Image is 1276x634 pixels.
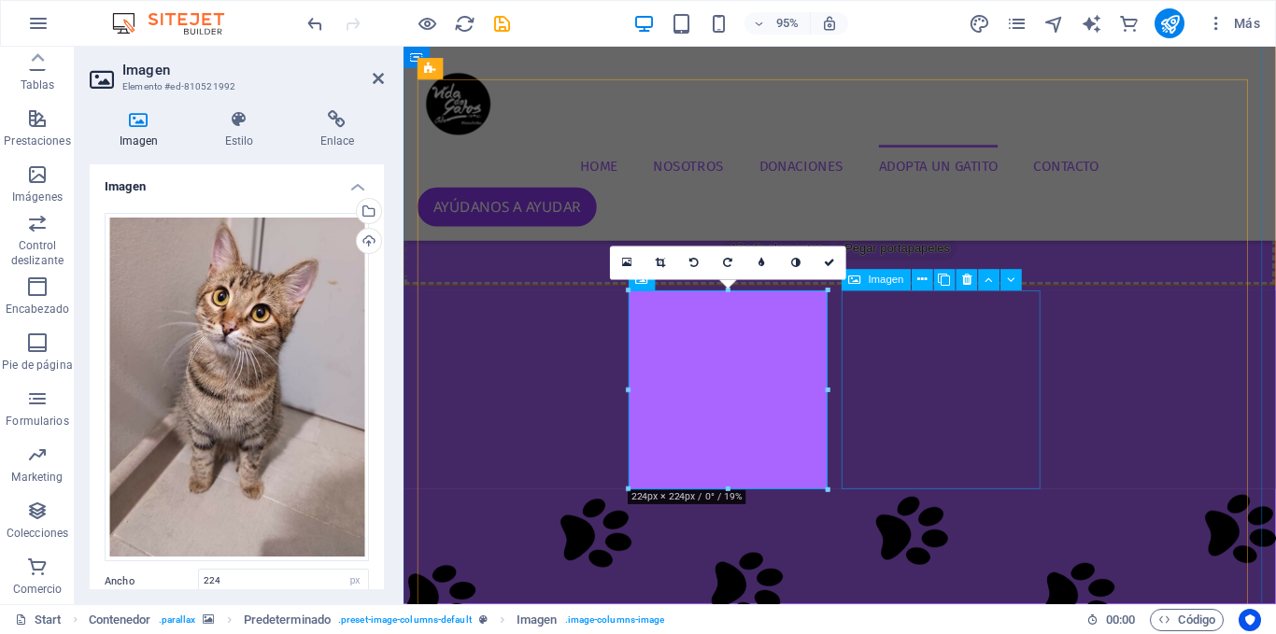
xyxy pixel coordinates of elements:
[678,247,712,280] a: Girar 90° a la izquierda
[122,62,384,78] h2: Imagen
[6,414,68,429] p: Formularios
[1117,12,1140,35] button: commerce
[105,576,198,586] label: Ancho
[89,609,665,631] nav: breadcrumb
[821,15,838,32] i: Al redimensionar, ajustar el nivel de zoom automáticamente para ajustarse al dispositivo elegido.
[712,247,745,280] a: Girar 90° a la derecha
[869,275,904,285] span: Imagen
[13,582,63,597] p: Comercio
[1159,13,1181,35] i: Publicar
[565,609,665,631] span: . image-columns-image
[969,13,990,35] i: Diseño (Ctrl+Alt+Y)
[454,13,475,35] i: Volver a cargar página
[1119,613,1122,627] span: :
[7,526,68,541] p: Colecciones
[490,12,513,35] button: save
[11,470,63,485] p: Marketing
[813,247,846,280] a: Confirmar ( Ctrl ⏎ )
[779,247,813,280] a: Escala de grises
[1080,12,1102,35] button: text_generator
[610,247,644,280] a: Selecciona archivos del administrador de archivos, de la galería de fotos o carga archivo(s)
[1106,609,1135,631] span: 00 00
[6,302,69,317] p: Encabezado
[122,78,347,95] h3: Elemento #ed-810521992
[1005,12,1028,35] button: pages
[745,247,779,280] a: Desenfoque
[1118,13,1140,35] i: Comercio
[338,609,472,631] span: . preset-image-columns-default
[517,609,558,631] span: Haz clic para seleccionar y doble clic para editar
[1043,13,1065,35] i: Navegador
[1239,609,1261,631] button: Usercentrics
[90,110,195,149] h4: Imagen
[21,77,55,92] p: Tablas
[1207,14,1260,33] span: Más
[305,13,326,35] i: Deshacer: Cambiar leyenda de la imagen (Ctrl+Z)
[304,12,326,35] button: undo
[107,12,248,35] img: Editor Logo
[1155,8,1184,38] button: publish
[90,164,384,198] h4: Imagen
[744,12,811,35] button: 95%
[479,614,488,625] i: Este elemento es un preajuste personalizable
[1042,12,1065,35] button: navigator
[773,12,802,35] h6: 95%
[1006,13,1028,35] i: Páginas (Ctrl+Alt+S)
[968,12,990,35] button: design
[1150,609,1224,631] button: Código
[203,614,214,625] i: Este elemento contiene un fondo
[1086,609,1136,631] h6: Tiempo de la sesión
[89,609,151,631] span: Haz clic para seleccionar y doble clic para editar
[105,213,369,562] div: 30fa8fea-441c-4b05-bdb2-11fc65eb4822-UytR554cOytDOwkC1-Ni0g.jpeg
[159,609,196,631] span: . parallax
[2,358,72,373] p: Pie de página
[491,13,513,35] i: Guardar (Ctrl+S)
[12,190,63,204] p: Imágenes
[15,609,62,631] a: Haz clic para cancelar la selección y doble clic para abrir páginas
[244,609,331,631] span: Haz clic para seleccionar y doble clic para editar
[195,110,291,149] h4: Estilo
[1199,8,1268,38] button: Más
[4,134,70,148] p: Prestaciones
[291,110,384,149] h4: Enlace
[453,12,475,35] button: reload
[644,247,677,280] a: Modo de recorte
[1158,609,1215,631] span: Código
